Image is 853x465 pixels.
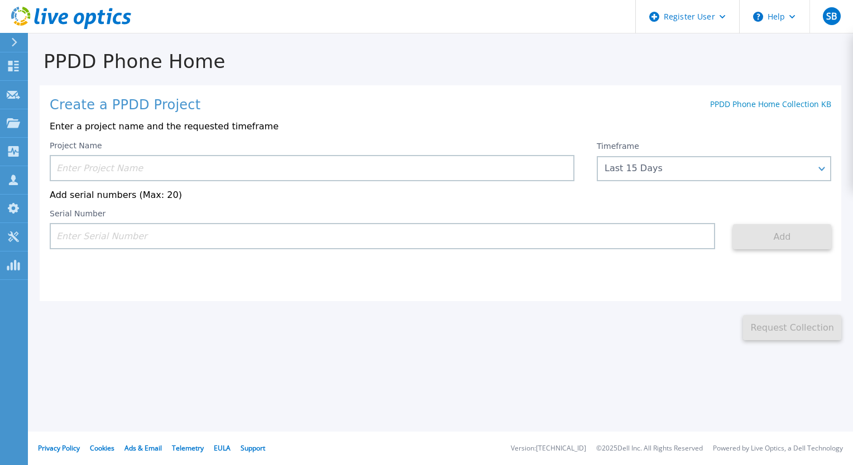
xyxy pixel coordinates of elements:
[50,142,102,149] label: Project Name
[50,98,200,113] h1: Create a PPDD Project
[28,51,853,72] h1: PPDD Phone Home
[713,445,843,452] li: Powered by Live Optics, a Dell Technology
[596,445,703,452] li: © 2025 Dell Inc. All Rights Reserved
[38,443,80,453] a: Privacy Policy
[90,443,114,453] a: Cookies
[511,445,586,452] li: Version: [TECHNICAL_ID]
[50,190,831,200] p: Add serial numbers (Max: 20)
[50,210,106,217] label: Serial Number
[710,99,831,109] a: PPDD Phone Home Collection KB
[241,443,265,453] a: Support
[743,315,841,340] button: Request Collection
[605,163,811,173] div: Last 15 Days
[124,443,162,453] a: Ads & Email
[733,224,831,249] button: Add
[50,122,831,132] p: Enter a project name and the requested timeframe
[50,155,574,181] input: Enter Project Name
[826,12,837,21] span: SB
[597,142,639,151] label: Timeframe
[50,223,715,249] input: Enter Serial Number
[214,443,231,453] a: EULA
[172,443,204,453] a: Telemetry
